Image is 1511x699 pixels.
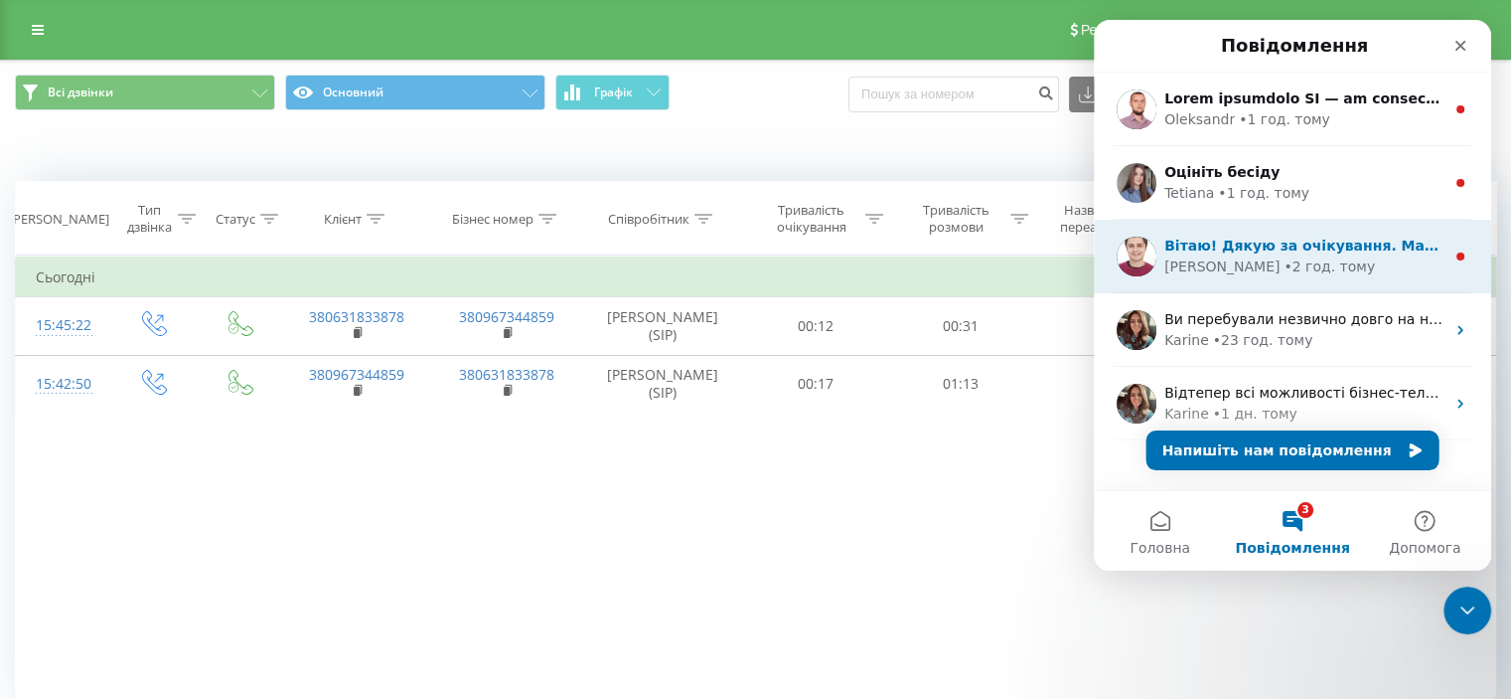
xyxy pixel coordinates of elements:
[744,355,888,413] td: 00:17
[141,521,255,535] span: Повідомлення
[36,365,88,404] div: 15:42:50
[1069,77,1176,112] button: Експорт
[582,355,744,413] td: [PERSON_NAME] (SIP)
[16,258,1496,297] td: Сьогодні
[119,384,204,405] div: • 1 дн. тому
[53,411,346,450] button: Напишіть нам повідомлення
[555,75,670,110] button: Графік
[1081,22,1227,38] span: Реферальна програма
[906,202,1005,236] div: Тривалість розмови
[848,77,1059,112] input: Пошук за номером
[119,310,220,331] div: • 23 год. тому
[71,310,115,331] div: Karine
[1051,202,1155,236] div: Назва схеми переадресації
[888,355,1032,413] td: 01:13
[265,471,397,551] button: Допомога
[1443,587,1491,634] iframe: Intercom live chat
[23,364,63,404] img: Profile image for Karine
[762,202,861,236] div: Тривалість очікування
[1094,20,1491,571] iframe: Intercom live chat
[9,211,109,228] div: [PERSON_NAME]
[582,297,744,355] td: [PERSON_NAME] (SIP)
[125,202,172,236] div: Тип дзвінка
[309,307,404,326] a: 380631833878
[452,211,533,228] div: Бізнес номер
[285,75,545,110] button: Основний
[216,211,255,228] div: Статус
[295,521,367,535] span: Допомога
[594,86,633,99] span: Графік
[71,384,115,405] div: Karine
[132,471,264,551] button: Повідомлення
[48,85,113,100] span: Всі дзвінки
[459,307,554,326] a: 380967344859
[324,211,362,228] div: Клієнт
[309,365,404,384] a: 380967344859
[744,297,888,355] td: 00:12
[36,306,88,345] div: 15:45:22
[888,297,1032,355] td: 00:31
[15,75,275,110] button: Всі дзвінки
[71,291,603,307] span: Ви перебували незвично довго на нашому сайті. Скажіть, ви ще тут? 🙄
[459,365,554,384] a: 380631833878
[36,521,96,535] span: Головна
[608,211,689,228] div: Співробітник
